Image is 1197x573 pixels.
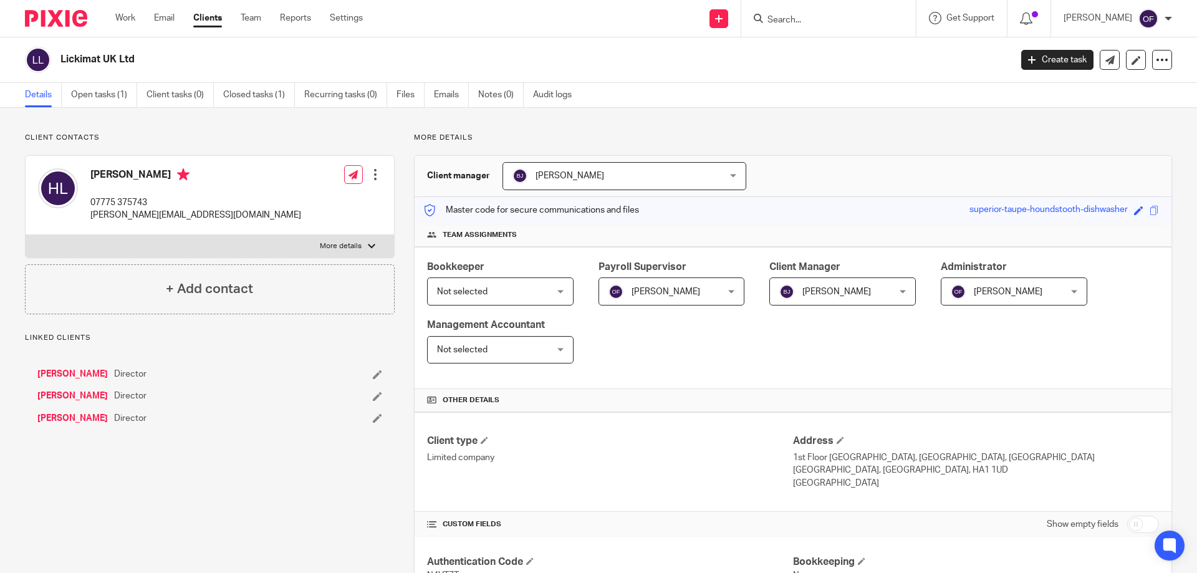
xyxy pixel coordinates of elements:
a: Reports [280,12,311,24]
span: Bookkeeper [427,262,484,272]
span: Not selected [437,287,488,296]
a: Settings [330,12,363,24]
a: Notes (0) [478,83,524,107]
p: Master code for secure communications and files [424,204,639,216]
p: [PERSON_NAME][EMAIL_ADDRESS][DOMAIN_NAME] [90,209,301,221]
p: Limited company [427,451,793,464]
a: [PERSON_NAME] [37,368,108,380]
h2: Lickimat UK Ltd [60,53,814,66]
a: Recurring tasks (0) [304,83,387,107]
img: svg%3E [1138,9,1158,29]
input: Search [766,15,878,26]
span: Team assignments [443,230,517,240]
label: Show empty fields [1047,518,1118,531]
a: Work [115,12,135,24]
a: [PERSON_NAME] [37,412,108,425]
a: Create task [1021,50,1094,70]
span: Get Support [946,14,994,22]
span: [PERSON_NAME] [632,287,700,296]
span: Management Accountant [427,320,545,330]
span: Director [114,390,147,402]
a: Client tasks (0) [147,83,214,107]
img: Pixie [25,10,87,27]
p: 1st Floor [GEOGRAPHIC_DATA], [GEOGRAPHIC_DATA], [GEOGRAPHIC_DATA] [793,451,1159,464]
p: More details [414,133,1172,143]
h4: + Add contact [166,279,253,299]
a: Email [154,12,175,24]
i: Primary [177,168,190,181]
span: [PERSON_NAME] [802,287,871,296]
a: Clients [193,12,222,24]
h4: [PERSON_NAME] [90,168,301,184]
p: [GEOGRAPHIC_DATA], [GEOGRAPHIC_DATA], HA1 1UD [793,464,1159,476]
img: svg%3E [951,284,966,299]
h4: Client type [427,435,793,448]
span: Director [114,368,147,380]
a: Open tasks (1) [71,83,137,107]
a: Audit logs [533,83,581,107]
img: svg%3E [38,168,78,208]
div: superior-taupe-houndstooth-dishwasher [969,203,1128,218]
a: Team [241,12,261,24]
a: Details [25,83,62,107]
span: Other details [443,395,499,405]
img: svg%3E [608,284,623,299]
img: svg%3E [779,284,794,299]
span: Director [114,412,147,425]
h4: Authentication Code [427,556,793,569]
p: [GEOGRAPHIC_DATA] [793,477,1159,489]
a: Files [397,83,425,107]
span: Administrator [941,262,1007,272]
h3: Client manager [427,170,490,182]
p: Linked clients [25,333,395,343]
span: [PERSON_NAME] [536,171,604,180]
h4: Address [793,435,1159,448]
span: Payroll Supervisor [598,262,686,272]
a: Emails [434,83,469,107]
p: 07775 375743 [90,196,301,209]
a: Closed tasks (1) [223,83,295,107]
span: [PERSON_NAME] [974,287,1042,296]
p: More details [320,241,362,251]
a: [PERSON_NAME] [37,390,108,402]
p: [PERSON_NAME] [1064,12,1132,24]
h4: CUSTOM FIELDS [427,519,793,529]
p: Client contacts [25,133,395,143]
span: Not selected [437,345,488,354]
img: svg%3E [25,47,51,73]
h4: Bookkeeping [793,556,1159,569]
img: svg%3E [512,168,527,183]
span: Client Manager [769,262,840,272]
